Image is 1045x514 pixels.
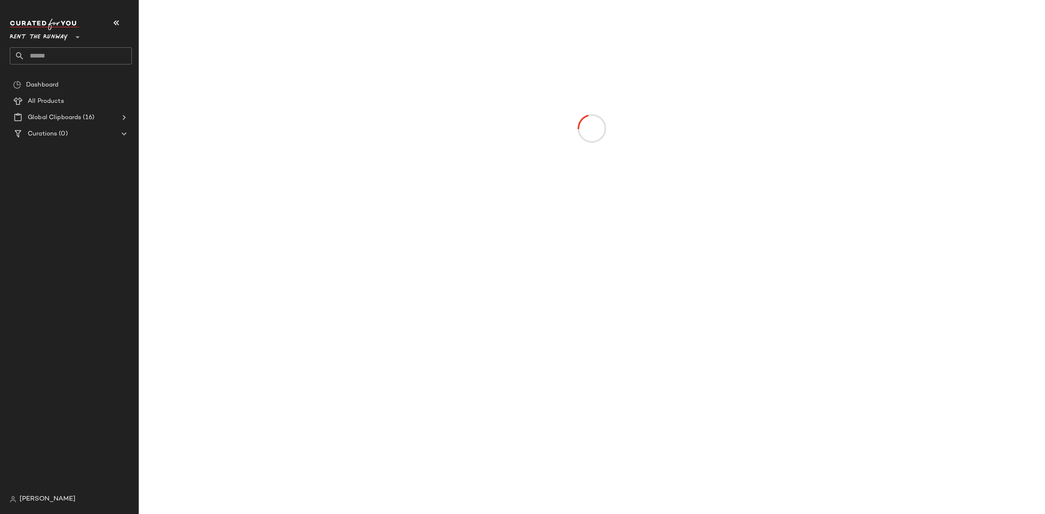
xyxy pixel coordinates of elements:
[28,113,81,122] span: Global Clipboards
[28,129,57,139] span: Curations
[20,494,76,504] span: [PERSON_NAME]
[10,19,79,30] img: cfy_white_logo.C9jOOHJF.svg
[28,97,64,106] span: All Products
[57,129,67,139] span: (0)
[10,496,16,503] img: svg%3e
[13,81,21,89] img: svg%3e
[10,28,68,42] span: Rent the Runway
[26,80,58,90] span: Dashboard
[81,113,94,122] span: (16)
